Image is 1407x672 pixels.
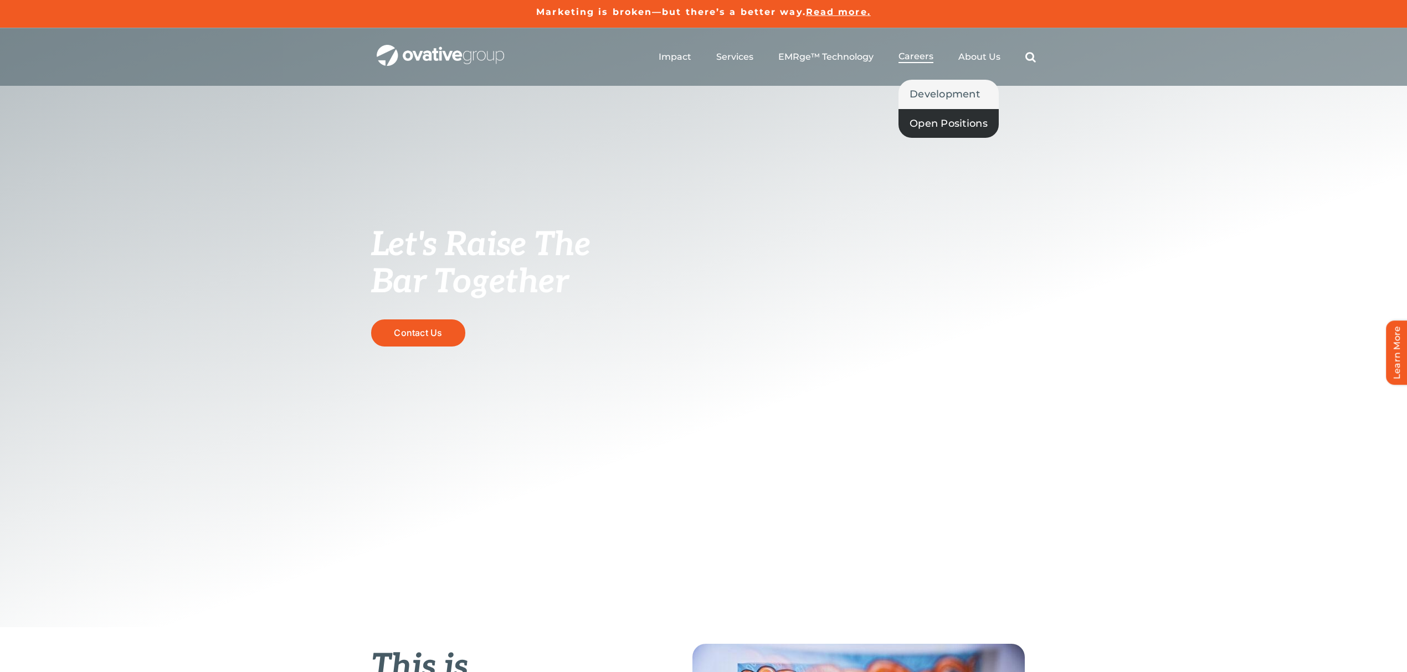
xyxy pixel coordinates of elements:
[371,319,465,347] a: Contact Us
[910,86,980,102] span: Development
[898,80,999,108] a: Development
[377,44,504,54] a: OG_Full_horizontal_WHT
[394,328,442,338] span: Contact Us
[898,51,933,62] span: Careers
[910,116,988,131] span: Open Positions
[806,7,871,17] a: Read more.
[659,51,691,63] a: Impact
[371,262,568,302] span: Bar Together
[716,51,753,63] a: Services
[659,39,1036,75] nav: Menu
[371,225,591,265] span: Let's Raise The
[898,51,933,63] a: Careers
[536,7,806,17] a: Marketing is broken—but there’s a better way.
[898,109,999,138] a: Open Positions
[958,51,1000,63] a: About Us
[778,51,874,63] a: EMRge™ Technology
[1025,51,1036,63] a: Search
